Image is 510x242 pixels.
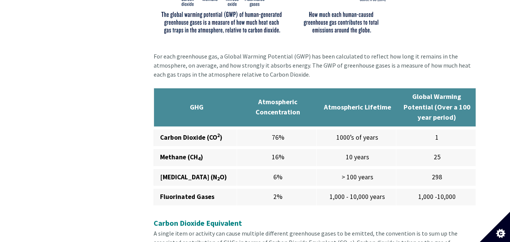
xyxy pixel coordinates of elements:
[256,97,300,117] strong: Atmospheric Concentration
[396,148,476,167] td: 25
[160,153,203,161] strong: Methane (CH )
[198,156,200,162] sub: 4
[217,132,220,139] sup: 2
[480,212,510,242] button: Set cookie preferences
[237,128,317,148] td: 76%
[237,168,317,187] td: 6%
[316,148,396,167] td: 10 years
[237,148,317,167] td: 16%
[217,176,220,182] sub: 2
[316,168,396,187] td: > 100 years
[190,103,203,111] strong: GHG
[154,218,242,228] strong: Carbon Dioxide Equivalent
[316,187,396,207] td: 1,000 - 10,000 years
[396,168,476,187] td: 298
[237,187,317,207] td: 2%
[160,173,227,181] strong: [MEDICAL_DATA] (N O)
[316,128,396,148] td: 1000’s of years
[324,103,391,111] strong: Atmospheric Lifetime
[396,128,476,148] td: 1
[404,92,470,122] strong: Global Warming Potential (Over a 100 year period)
[160,133,222,142] strong: Carbon Dioxide (CO )
[396,187,476,207] td: 1,000 -10,000
[160,193,214,201] strong: Fluorinated Gases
